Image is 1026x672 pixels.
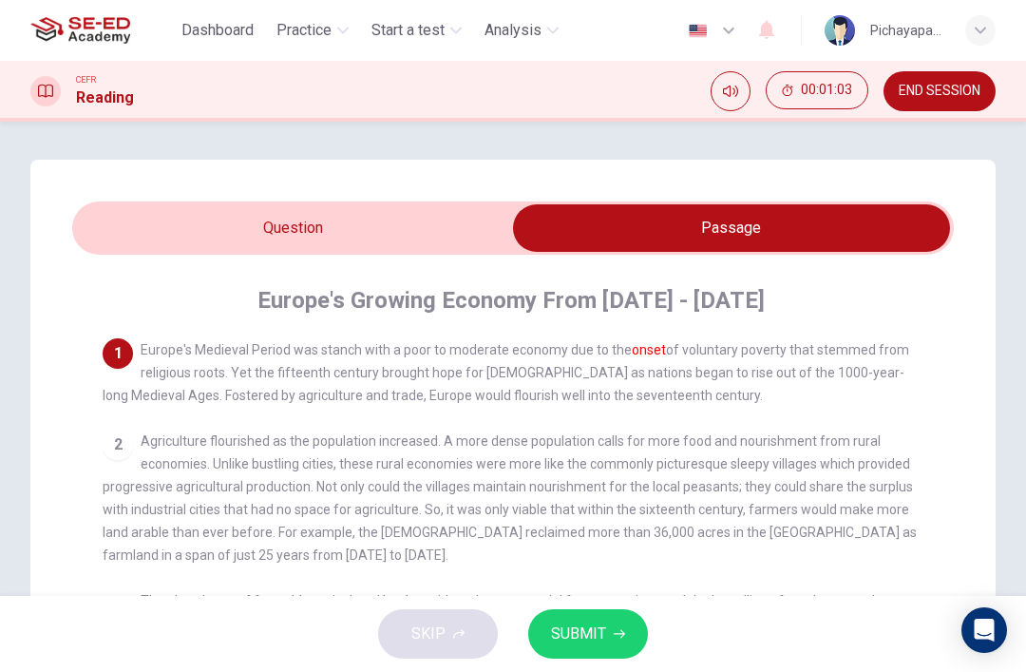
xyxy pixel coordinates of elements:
span: SUBMIT [551,621,606,647]
button: 00:01:03 [766,71,868,109]
h4: Europe's Growing Economy From [DATE] - [DATE] [257,285,765,316]
button: Start a test [364,13,469,48]
button: END SESSION [883,71,996,111]
div: Mute [711,71,750,111]
span: Agriculture flourished as the population increased. A more dense population calls for more food a... [103,433,917,563]
span: 00:01:03 [801,83,852,98]
span: Start a test [371,19,445,42]
div: 2 [103,430,133,460]
img: en [686,24,710,38]
button: SUBMIT [528,609,648,659]
button: Dashboard [174,13,261,48]
div: 1 [103,338,133,369]
span: Europe's Medieval Period was stanch with a poor to moderate economy due to the of voluntary pover... [103,342,909,403]
font: onset [632,342,666,357]
h1: Reading [76,86,134,109]
img: SE-ED Academy logo [30,11,130,49]
span: Analysis [484,19,541,42]
span: CEFR [76,73,96,86]
img: Profile picture [825,15,855,46]
span: Dashboard [181,19,254,42]
div: Pichayapa Thongtan [870,19,942,42]
a: SE-ED Academy logo [30,11,174,49]
div: 3 [103,589,133,620]
button: Practice [269,13,356,48]
button: Analysis [477,13,566,48]
span: END SESSION [899,84,980,99]
div: Open Intercom Messenger [961,607,1007,653]
div: Hide [766,71,868,111]
span: Practice [276,19,332,42]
